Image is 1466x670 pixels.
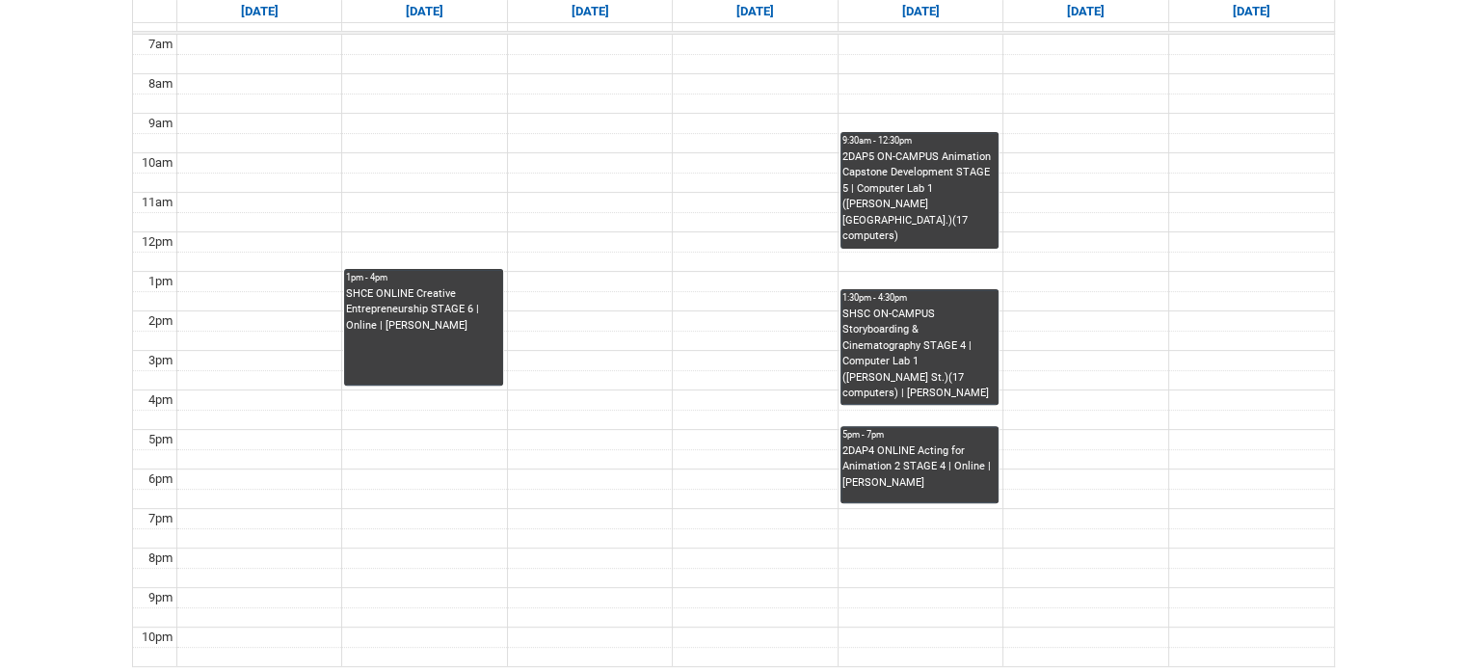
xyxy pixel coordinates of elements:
div: 2DAP5 ON-CAMPUS Animation Capstone Development STAGE 5 | Computer Lab 1 ([PERSON_NAME][GEOGRAPHIC... [842,149,997,245]
div: 1:30pm - 4:30pm [842,291,997,305]
div: 7am [145,35,176,54]
div: 12pm [138,232,176,252]
div: 1pm - 4pm [346,271,500,284]
div: 10pm [138,628,176,647]
div: 9pm [145,588,176,607]
div: 2DAP4 ONLINE Acting for Animation 2 STAGE 4 | Online | [PERSON_NAME] [842,443,997,492]
div: SHSC ON-CAMPUS Storyboarding & Cinematography STAGE 4 | Computer Lab 1 ([PERSON_NAME] St.)(17 com... [842,307,997,402]
div: 7pm [145,509,176,528]
div: 3pm [145,351,176,370]
div: 9:30am - 12:30pm [842,134,997,147]
div: 5pm [145,430,176,449]
div: 5pm - 7pm [842,428,997,442]
div: 6pm [145,469,176,489]
div: 4pm [145,390,176,410]
div: 2pm [145,311,176,331]
div: 10am [138,153,176,173]
div: 1pm [145,272,176,291]
div: 11am [138,193,176,212]
div: 9am [145,114,176,133]
div: SHCE ONLINE Creative Entrepreneurship STAGE 6 | Online | [PERSON_NAME] [346,286,500,335]
div: 8am [145,74,176,94]
div: 8pm [145,549,176,568]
